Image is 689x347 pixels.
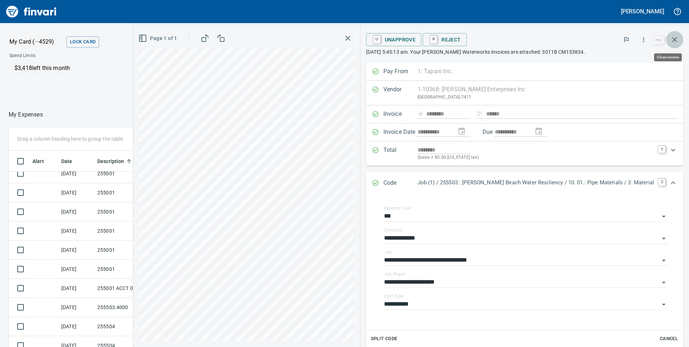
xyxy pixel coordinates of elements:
a: U [374,35,381,43]
span: Split Code [371,335,397,343]
td: [DATE] [58,241,94,260]
span: Cancel [659,335,679,343]
td: [DATE] [58,317,94,336]
button: [PERSON_NAME] [619,6,666,17]
button: Open [659,299,669,309]
p: Drag a column heading here to group the table [17,135,123,142]
span: Date [61,157,72,166]
td: 255001 [94,202,159,221]
td: [DATE] [58,221,94,241]
button: Split Code [369,333,399,344]
td: 255001 [94,241,159,260]
td: [DATE] [58,164,94,183]
td: [DATE] [58,279,94,298]
td: 255001 [94,221,159,241]
td: [DATE] [58,183,94,202]
td: [DATE] [58,260,94,279]
button: Flag [618,32,634,48]
button: Open [659,255,669,265]
span: Date [61,157,82,166]
label: Job [384,250,392,254]
a: C [658,179,666,186]
div: Expand [366,171,683,195]
button: RReject [423,33,466,46]
button: Open [659,233,669,243]
p: Total [383,146,418,161]
span: Alert [32,157,53,166]
p: My Card (···4529) [9,38,63,46]
td: 255001 [94,164,159,183]
span: Description [97,157,124,166]
p: Code [383,179,418,188]
button: More [636,32,652,48]
button: UUnapprove [366,33,422,46]
td: 255504 [94,317,159,336]
p: $3,418 left this month [14,64,240,73]
td: 255001 ACCT 02097215 [94,279,159,298]
span: Lock Card [70,38,95,46]
label: Company [384,228,403,232]
a: R [430,35,437,43]
a: T [658,146,666,153]
nav: breadcrumb [9,110,43,119]
img: Finvari [4,3,58,20]
label: Cost Type [384,294,404,298]
label: Job Phase [384,272,405,276]
span: Spend Limits [9,52,139,60]
button: Cancel [657,333,680,344]
td: [DATE] [58,298,94,317]
td: 255503.4000 [94,298,159,317]
span: Unapprove [372,34,416,46]
a: esc [653,36,664,44]
p: My Expenses [9,110,43,119]
button: Open [659,211,669,221]
button: Page 1 of 1 [137,32,180,45]
span: Alert [32,157,44,166]
button: Lock Card [66,36,99,48]
td: 255001 [94,183,159,202]
span: Page 1 of 1 [140,34,177,43]
div: Expand [366,141,683,166]
td: 255001 [94,260,159,279]
label: Expense Type [384,206,411,210]
td: [DATE] [58,202,94,221]
span: Reject [428,34,461,46]
span: Description [97,157,134,166]
button: Open [659,277,669,287]
p: Job (1) / 255503.: [PERSON_NAME] Beach Water Resiliency / 10. 01.: Pipe Materials / 3: Material [418,179,654,187]
h5: [PERSON_NAME] [621,8,664,15]
p: [DATE] 5:45:13 am. Your [PERSON_NAME] Waterworks invoices are attached: 3011B CM153834. [366,48,683,56]
p: Online allowed [4,73,245,80]
p: (basis + $0.00 [US_STATE] tax) [418,154,654,161]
